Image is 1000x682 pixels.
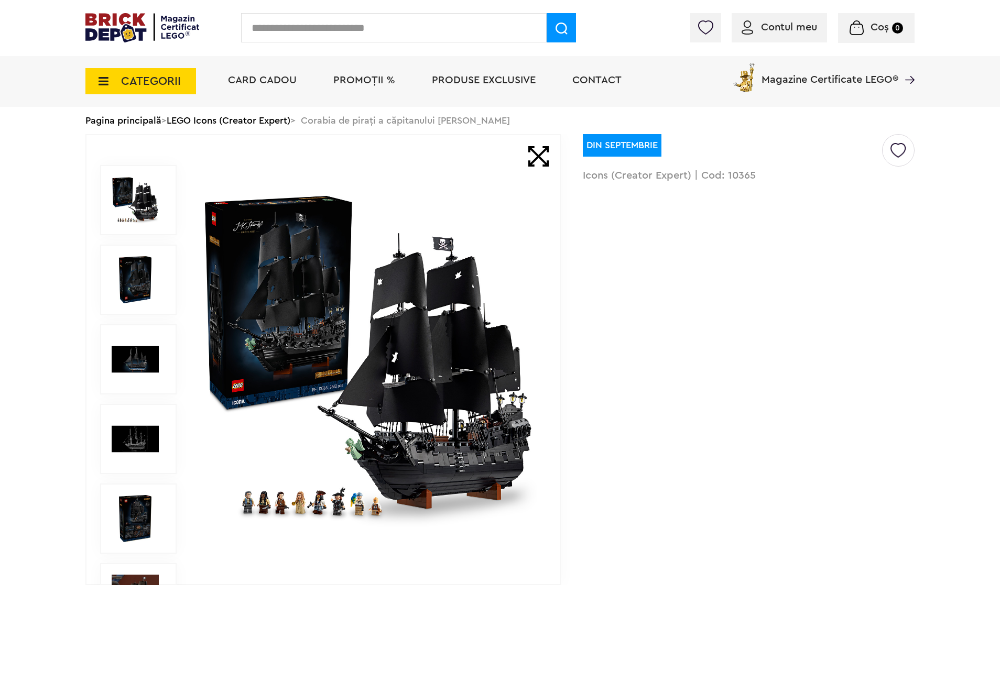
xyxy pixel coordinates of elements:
[112,495,159,542] img: LEGO Icons (Creator Expert) Corabia de piraţi a căpitanului Jack Sparrow
[572,75,622,85] a: Contact
[85,116,161,125] a: Pagina principală
[85,107,915,134] div: > > Corabia de piraţi a căpitanului [PERSON_NAME]
[228,75,297,85] a: Card Cadou
[871,22,889,32] span: Coș
[112,256,159,303] img: Corabia de piraţi a căpitanului Jack Sparrow
[112,177,159,224] img: Corabia de piraţi a căpitanului Jack Sparrow
[898,61,915,71] a: Magazine Certificate LEGO®
[112,336,159,383] img: Corabia de piraţi a căpitanului Jack Sparrow LEGO 10365
[892,23,903,34] small: 0
[167,116,290,125] a: LEGO Icons (Creator Expert)
[112,575,159,622] img: Seturi Lego LEGO 10365
[333,75,395,85] a: PROMOȚII %
[761,22,817,32] span: Contul meu
[583,170,915,181] p: Icons (Creator Expert) | Cod: 10365
[200,191,537,528] img: Corabia de piraţi a căpitanului Jack Sparrow
[762,61,898,85] span: Magazine Certificate LEGO®
[121,75,181,87] span: CATEGORII
[583,134,661,157] div: DIN SEPTEMBRIE
[112,415,159,463] img: Seturi Lego Corabia de piraţi a căpitanului Jack Sparrow
[432,75,536,85] a: Produse exclusive
[742,22,817,32] a: Contul meu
